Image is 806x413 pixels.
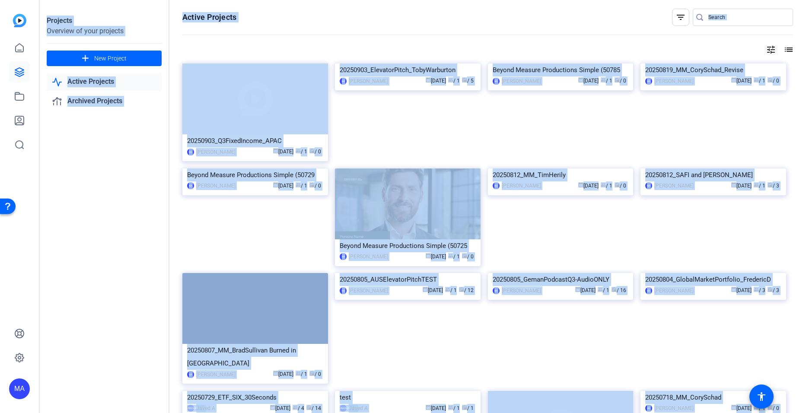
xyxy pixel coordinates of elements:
span: / 0 [309,149,321,155]
span: / 1 [448,254,460,260]
span: calendar_today [578,182,583,187]
span: calendar_today [731,287,736,292]
span: / 4 [293,405,304,411]
span: radio [612,287,617,292]
div: [PERSON_NAME] [654,77,694,86]
span: / 1 [448,78,460,84]
span: / 1 [598,287,609,293]
div: MA [645,405,652,412]
input: Search [708,12,786,22]
div: MA [187,149,194,156]
span: / 0 [309,183,321,189]
div: MA [9,378,30,399]
div: [PERSON_NAME] [349,77,388,86]
span: calendar_today [423,287,428,292]
div: [PERSON_NAME] [187,405,194,412]
span: [DATE] [426,254,446,260]
span: / 1 [601,78,612,84]
div: [PERSON_NAME] [654,286,694,295]
a: Active Projects [47,73,162,91]
div: Projects [47,16,162,26]
div: MA [340,78,347,85]
span: [DATE] [270,405,290,411]
span: / 3 [754,287,765,293]
div: [PERSON_NAME] [349,286,388,295]
span: / 3 [768,183,779,189]
span: radio [768,287,773,292]
span: / 1 [462,405,474,411]
div: [PERSON_NAME] [502,286,541,295]
span: [DATE] [731,287,752,293]
div: Overview of your projects [47,26,162,36]
span: / 1 [448,405,460,411]
div: [PERSON_NAME] [502,77,541,86]
span: group [601,182,606,187]
div: [PERSON_NAME] [340,405,347,412]
span: [DATE] [273,149,293,155]
span: group [754,287,759,292]
div: 20250903_Q3FixedIncome_APAC [187,134,323,147]
div: MA [645,78,652,85]
span: group [448,405,453,410]
span: / 0 [768,78,779,84]
div: [PERSON_NAME] [502,181,541,190]
span: / 1 [754,405,765,411]
span: calendar_today [731,182,736,187]
span: calendar_today [273,371,278,376]
span: [DATE] [575,287,596,293]
div: test [340,391,476,404]
span: [DATE] [731,183,752,189]
img: blue-gradient.svg [13,14,26,27]
span: radio [309,371,315,376]
span: calendar_today [578,77,583,83]
span: [DATE] [731,78,752,84]
span: group [296,148,301,153]
span: / 1 [754,78,765,84]
mat-icon: add [80,53,91,64]
span: / 1 [296,183,307,189]
span: / 5 [462,78,474,84]
span: radio [306,405,312,410]
div: [PERSON_NAME] [196,370,236,379]
span: group [448,253,453,258]
span: / 1 [601,183,612,189]
div: MA [340,287,347,294]
span: / 1 [296,371,307,377]
span: calendar_today [731,77,736,83]
span: group [598,287,603,292]
span: [DATE] [273,371,293,377]
span: / 1 [445,287,457,293]
span: / 3 [768,287,779,293]
div: 20250718_MM_CorySchad [645,391,781,404]
div: [PERSON_NAME] [349,252,388,261]
mat-icon: tune [766,44,776,55]
span: radio [768,77,773,83]
button: New Project [47,51,162,66]
div: [PERSON_NAME] [196,181,236,190]
span: radio [462,405,467,410]
div: Javed A [196,404,215,413]
span: group [754,182,759,187]
div: Beyond Measure Productions Simple (50729 [187,168,323,181]
span: New Project [94,54,127,63]
div: MA [493,182,500,189]
a: Archived Projects [47,92,162,110]
span: [DATE] [273,183,293,189]
span: radio [309,182,315,187]
div: [PERSON_NAME] [654,181,694,190]
span: [DATE] [426,405,446,411]
span: group [754,77,759,83]
div: 20250903_ElevatorPitch_TobyWarburton [340,64,476,76]
span: radio [462,77,467,83]
span: calendar_today [426,253,431,258]
mat-icon: list [783,44,793,55]
div: MA [645,182,652,189]
div: MA [187,371,194,378]
span: / 0 [768,405,779,411]
span: [DATE] [731,405,752,411]
span: [DATE] [426,78,446,84]
span: group [445,287,450,292]
h1: Active Projects [182,12,236,22]
span: calendar_today [426,405,431,410]
span: calendar_today [270,405,275,410]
